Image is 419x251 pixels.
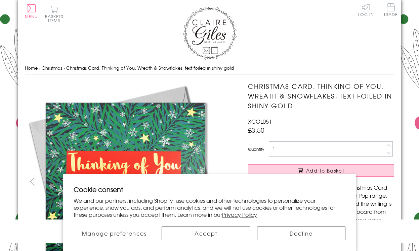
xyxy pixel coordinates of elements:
span: Trade [384,3,398,16]
a: Trade [384,3,398,18]
a: Privacy Policy [222,210,257,218]
span: Manage preferences [82,229,147,237]
span: 0 items [48,13,64,23]
span: Menu [25,13,38,19]
button: prev [25,174,40,189]
span: › [64,65,65,71]
button: Menu [25,4,38,18]
button: Basket0 items [45,5,64,22]
button: Add to Basket [248,164,394,177]
button: Manage preferences [74,227,155,240]
span: Christmas Card, Thinking of You, Wreath & Snowflakes, text foiled in shiny gold [66,65,234,71]
h2: Cookie consent [74,185,345,194]
p: We and our partners, including Shopify, use cookies and other technologies to personalize your ex... [74,197,345,218]
label: Quantity [248,146,264,152]
button: Decline [257,227,345,240]
nav: breadcrumbs [25,61,394,75]
span: XCOL051 [248,117,272,125]
span: › [39,65,40,71]
span: £3.50 [248,125,264,135]
img: Claire Giles Greetings Cards [183,7,237,60]
button: Accept [162,227,250,240]
a: Home [25,65,38,71]
a: Christmas [42,65,62,71]
span: Add to Basket [306,167,344,174]
h1: Christmas Card, Thinking of You, Wreath & Snowflakes, text foiled in shiny gold [248,81,394,110]
a: Log In [358,3,374,16]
